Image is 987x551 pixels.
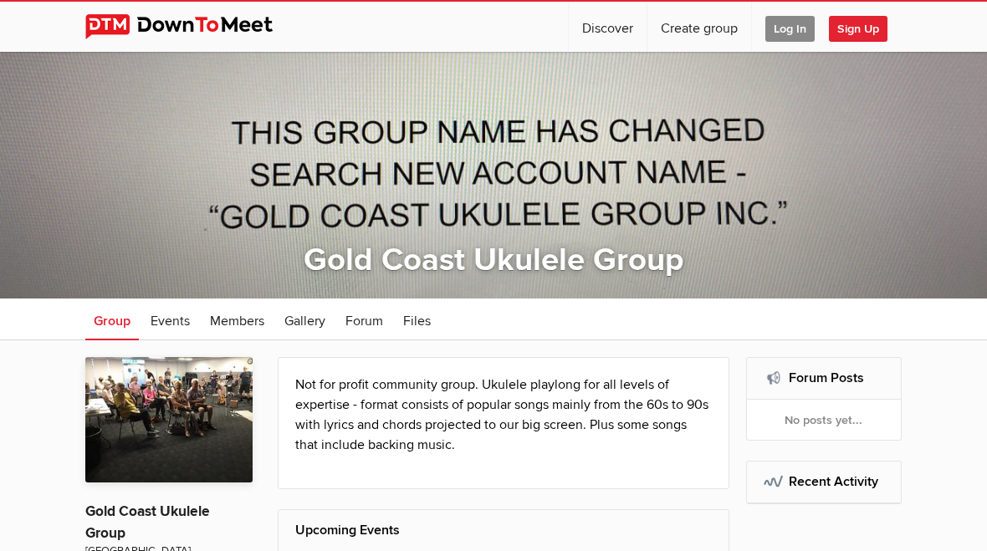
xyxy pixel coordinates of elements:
a: Gallery [276,298,334,340]
span: Sign Up [829,16,887,42]
span: Files [403,313,431,329]
span: Gallery [284,313,325,329]
img: Gold Coast Ukulele Group [85,357,253,482]
span: Log In [765,16,815,42]
span: Group [94,313,130,329]
span: Forum [345,313,383,329]
img: DownToMeet [85,14,299,39]
a: Create group [647,2,751,52]
a: Group [85,298,139,340]
a: Sign Up [829,2,901,52]
h2: Recent Activity [764,462,885,502]
h2: Upcoming Events [295,510,712,550]
span: Events [151,313,190,329]
a: Forum [337,298,391,340]
a: Members [202,298,273,340]
a: Forum Posts [789,370,864,386]
span: Members [210,313,264,329]
a: Log In [752,2,828,52]
div: No posts yet... [747,400,902,440]
p: Not for profit community group. Ukulele playlong for all levels of expertise - format consists of... [295,375,712,455]
a: Events [142,298,198,340]
a: Discover [569,2,647,52]
a: Files [395,298,439,340]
